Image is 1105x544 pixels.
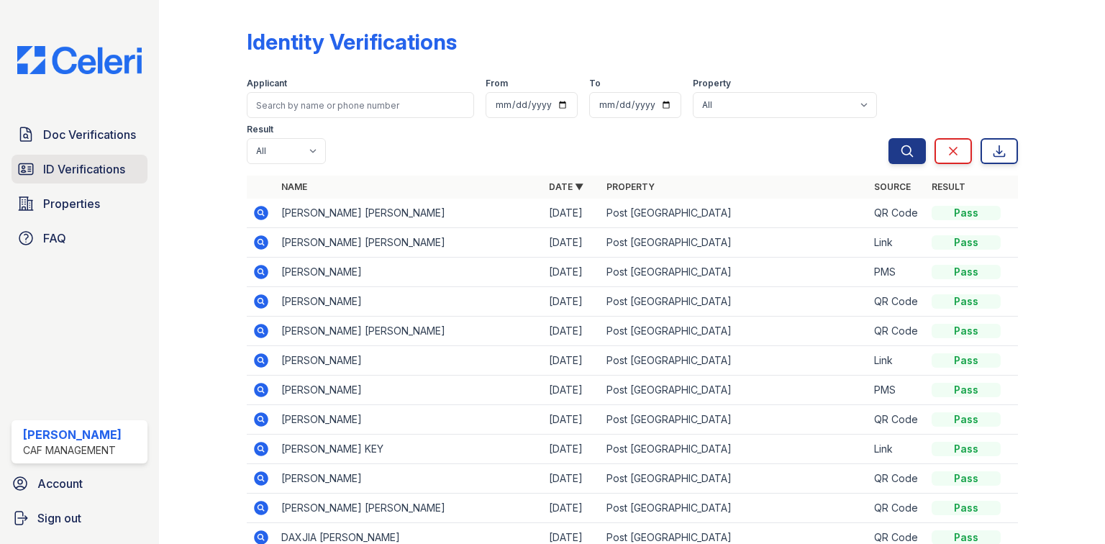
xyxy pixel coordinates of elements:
[23,443,122,458] div: CAF Management
[932,181,965,192] a: Result
[543,287,601,317] td: [DATE]
[601,376,868,405] td: Post [GEOGRAPHIC_DATA]
[486,78,508,89] label: From
[276,199,543,228] td: [PERSON_NAME] [PERSON_NAME]
[43,195,100,212] span: Properties
[693,78,731,89] label: Property
[932,412,1001,427] div: Pass
[601,258,868,287] td: Post [GEOGRAPHIC_DATA]
[276,287,543,317] td: [PERSON_NAME]
[276,258,543,287] td: [PERSON_NAME]
[276,317,543,346] td: [PERSON_NAME] [PERSON_NAME]
[281,181,307,192] a: Name
[12,155,147,183] a: ID Verifications
[276,405,543,435] td: [PERSON_NAME]
[601,317,868,346] td: Post [GEOGRAPHIC_DATA]
[543,199,601,228] td: [DATE]
[868,258,926,287] td: PMS
[601,346,868,376] td: Post [GEOGRAPHIC_DATA]
[601,494,868,523] td: Post [GEOGRAPHIC_DATA]
[276,435,543,464] td: [PERSON_NAME] KEY
[6,469,153,498] a: Account
[549,181,583,192] a: Date ▼
[37,509,81,527] span: Sign out
[12,189,147,218] a: Properties
[868,199,926,228] td: QR Code
[601,464,868,494] td: Post [GEOGRAPHIC_DATA]
[276,464,543,494] td: [PERSON_NAME]
[43,160,125,178] span: ID Verifications
[543,405,601,435] td: [DATE]
[932,383,1001,397] div: Pass
[543,258,601,287] td: [DATE]
[868,287,926,317] td: QR Code
[543,464,601,494] td: [DATE]
[868,376,926,405] td: PMS
[43,126,136,143] span: Doc Verifications
[543,346,601,376] td: [DATE]
[43,230,66,247] span: FAQ
[932,324,1001,338] div: Pass
[276,494,543,523] td: [PERSON_NAME] [PERSON_NAME]
[601,435,868,464] td: Post [GEOGRAPHIC_DATA]
[932,235,1001,250] div: Pass
[276,376,543,405] td: [PERSON_NAME]
[932,442,1001,456] div: Pass
[6,504,153,532] a: Sign out
[37,475,83,492] span: Account
[589,78,601,89] label: To
[276,346,543,376] td: [PERSON_NAME]
[543,228,601,258] td: [DATE]
[868,405,926,435] td: QR Code
[601,228,868,258] td: Post [GEOGRAPHIC_DATA]
[932,471,1001,486] div: Pass
[868,494,926,523] td: QR Code
[932,294,1001,309] div: Pass
[12,120,147,149] a: Doc Verifications
[543,494,601,523] td: [DATE]
[601,199,868,228] td: Post [GEOGRAPHIC_DATA]
[12,224,147,253] a: FAQ
[247,124,273,135] label: Result
[276,228,543,258] td: [PERSON_NAME] [PERSON_NAME]
[932,206,1001,220] div: Pass
[868,228,926,258] td: Link
[874,181,911,192] a: Source
[6,46,153,74] img: CE_Logo_Blue-a8612792a0a2168367f1c8372b55b34899dd931a85d93a1a3d3e32e68fde9ad4.png
[543,376,601,405] td: [DATE]
[932,265,1001,279] div: Pass
[543,435,601,464] td: [DATE]
[868,435,926,464] td: Link
[868,317,926,346] td: QR Code
[543,317,601,346] td: [DATE]
[932,353,1001,368] div: Pass
[247,78,287,89] label: Applicant
[601,405,868,435] td: Post [GEOGRAPHIC_DATA]
[868,464,926,494] td: QR Code
[932,501,1001,515] div: Pass
[868,346,926,376] td: Link
[247,29,457,55] div: Identity Verifications
[23,426,122,443] div: [PERSON_NAME]
[606,181,655,192] a: Property
[601,287,868,317] td: Post [GEOGRAPHIC_DATA]
[247,92,474,118] input: Search by name or phone number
